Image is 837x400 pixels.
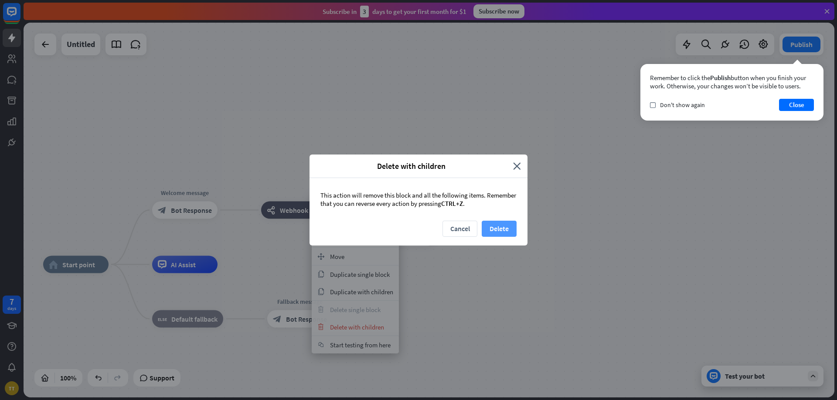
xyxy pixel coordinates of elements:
[310,178,527,221] div: This action will remove this block and all the following items. Remember that you can reverse eve...
[779,99,814,111] button: Close
[660,101,705,109] span: Don't show again
[442,221,477,237] button: Cancel
[316,161,507,171] span: Delete with children
[650,74,814,90] div: Remember to click the button when you finish your work. Otherwise, your changes won’t be visible ...
[710,74,731,82] span: Publish
[7,3,33,30] button: Open LiveChat chat widget
[441,199,463,208] span: CTRL+Z
[482,221,517,237] button: Delete
[513,161,521,171] i: close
